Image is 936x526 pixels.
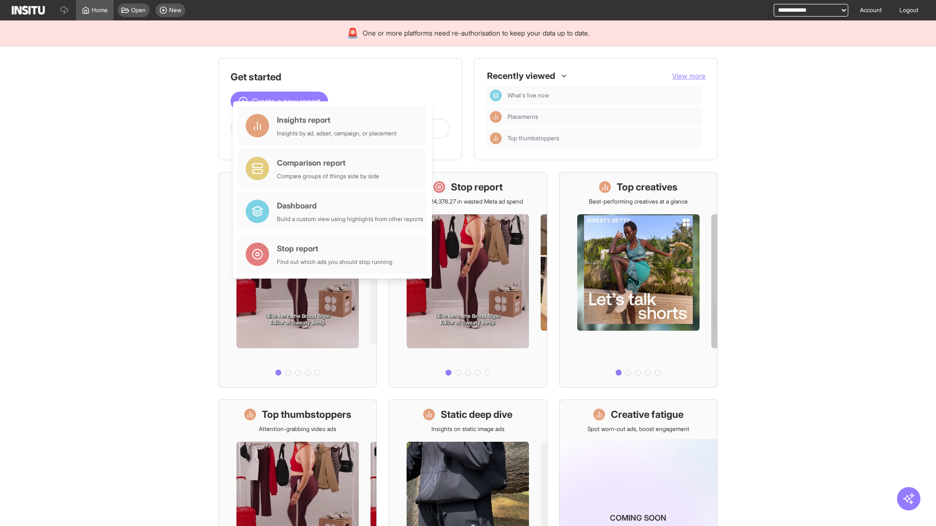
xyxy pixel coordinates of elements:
[412,198,523,206] p: Save £24,378.27 in wasted Meta ad spend
[389,172,547,388] a: Stop reportSave £24,378.27 in wasted Meta ad spend
[259,425,336,433] p: Attention-grabbing video ads
[262,408,351,421] h1: Top thumbstoppers
[277,130,397,137] div: Insights by ad, adset, campaign, or placement
[507,134,698,142] span: Top thumbstoppers
[490,111,502,123] div: Insights
[490,90,502,101] div: Dashboard
[231,92,328,111] button: Create a new report
[507,92,698,99] span: What's live now
[490,132,502,144] div: Insights
[507,134,559,142] span: Top thumbstoppers
[507,113,698,121] span: Placements
[441,408,512,421] h1: Static deep dive
[347,26,359,40] div: 🚨
[252,95,320,107] span: Create a new report
[277,258,392,266] div: Find out which ads you should stop running
[277,243,392,254] div: Stop report
[559,172,718,388] a: Top creativesBest-performing creatives at a glance
[277,215,423,223] div: Build a custom view using highlights from other reports
[131,6,146,14] span: Open
[277,157,379,169] div: Comparison report
[277,200,423,211] div: Dashboard
[169,6,181,14] span: New
[92,6,108,14] span: Home
[363,28,589,38] span: One or more platforms need re-authorisation to keep your data up to date.
[507,92,549,99] span: What's live now
[451,180,503,194] h1: Stop report
[277,114,397,126] div: Insights report
[277,172,379,180] div: Compare groups of things side by side
[672,71,705,81] button: View more
[617,180,678,194] h1: Top creatives
[218,172,377,388] a: What's live nowSee all active ads instantly
[507,113,538,121] span: Placements
[231,70,450,84] h1: Get started
[672,72,705,80] span: View more
[12,6,45,15] img: Logo
[431,425,505,433] p: Insights on static image ads
[589,198,688,206] p: Best-performing creatives at a glance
